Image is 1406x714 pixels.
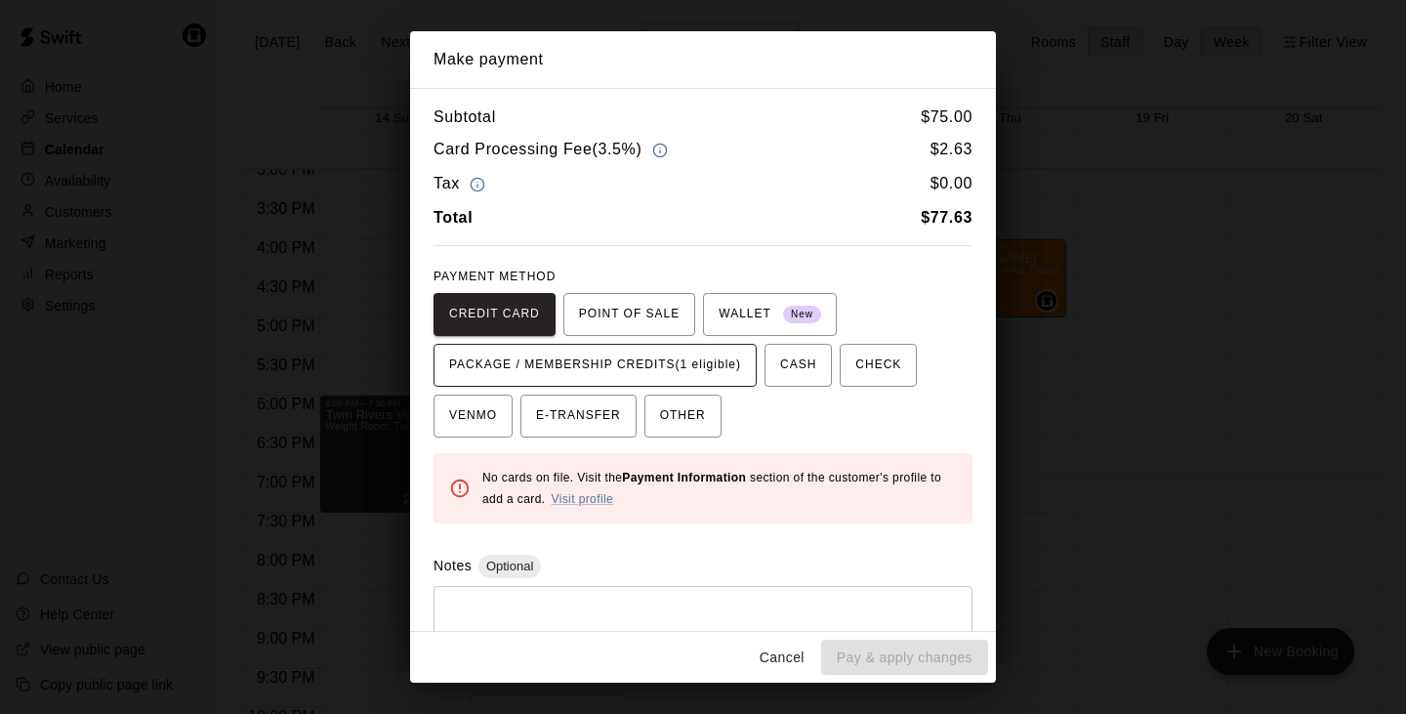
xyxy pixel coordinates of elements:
span: PAYMENT METHOD [434,270,556,283]
button: CREDIT CARD [434,293,556,336]
button: Cancel [751,640,813,676]
button: OTHER [644,395,722,438]
button: POINT OF SALE [563,293,695,336]
button: VENMO [434,395,513,438]
b: $ 77.63 [921,209,972,226]
button: CASH [765,344,832,387]
span: OTHER [660,400,706,432]
h6: $ 0.00 [930,171,972,197]
span: CHECK [855,350,901,381]
h6: $ 2.63 [930,137,972,163]
button: WALLET New [703,293,837,336]
label: Notes [434,558,472,573]
span: VENMO [449,400,497,432]
button: CHECK [840,344,917,387]
b: Total [434,209,473,226]
span: CASH [780,350,816,381]
span: CREDIT CARD [449,299,540,330]
h6: Tax [434,171,490,197]
h6: $ 75.00 [921,105,972,130]
span: POINT OF SALE [579,299,680,330]
span: New [783,302,821,328]
span: Optional [478,559,541,573]
b: Payment Information [622,471,746,484]
button: E-TRANSFER [520,395,637,438]
button: PACKAGE / MEMBERSHIP CREDITS(1 eligible) [434,344,757,387]
span: E-TRANSFER [536,400,621,432]
span: No cards on file. Visit the section of the customer's profile to add a card. [482,471,941,506]
span: PACKAGE / MEMBERSHIP CREDITS (1 eligible) [449,350,741,381]
h2: Make payment [410,31,996,88]
h6: Card Processing Fee ( 3.5% ) [434,137,673,163]
a: Visit profile [551,492,613,506]
span: WALLET [719,299,821,330]
h6: Subtotal [434,105,496,130]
